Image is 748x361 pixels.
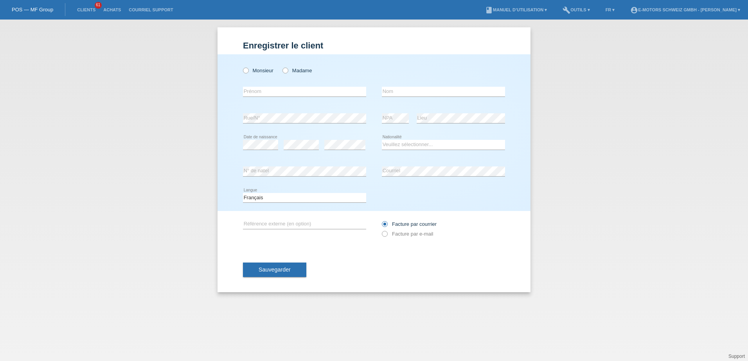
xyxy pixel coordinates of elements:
[485,6,493,14] i: book
[602,7,619,12] a: FR ▾
[12,7,53,13] a: POS — MF Group
[259,266,291,273] span: Sauvegarder
[282,68,288,73] input: Madame
[99,7,125,12] a: Achats
[630,6,638,14] i: account_circle
[382,221,437,227] label: Facture par courrier
[125,7,177,12] a: Courriel Support
[95,2,102,9] span: 61
[243,41,505,50] h1: Enregistrer le client
[243,68,248,73] input: Monsieur
[626,7,744,12] a: account_circleE-Motors Schweiz GmbH - [PERSON_NAME] ▾
[382,221,387,231] input: Facture par courrier
[559,7,593,12] a: buildOutils ▾
[382,231,387,241] input: Facture par e-mail
[563,6,570,14] i: build
[382,231,433,237] label: Facture par e-mail
[243,68,273,73] label: Monsieur
[728,354,745,359] a: Support
[282,68,312,73] label: Madame
[243,263,306,277] button: Sauvegarder
[481,7,551,12] a: bookManuel d’utilisation ▾
[73,7,99,12] a: Clients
